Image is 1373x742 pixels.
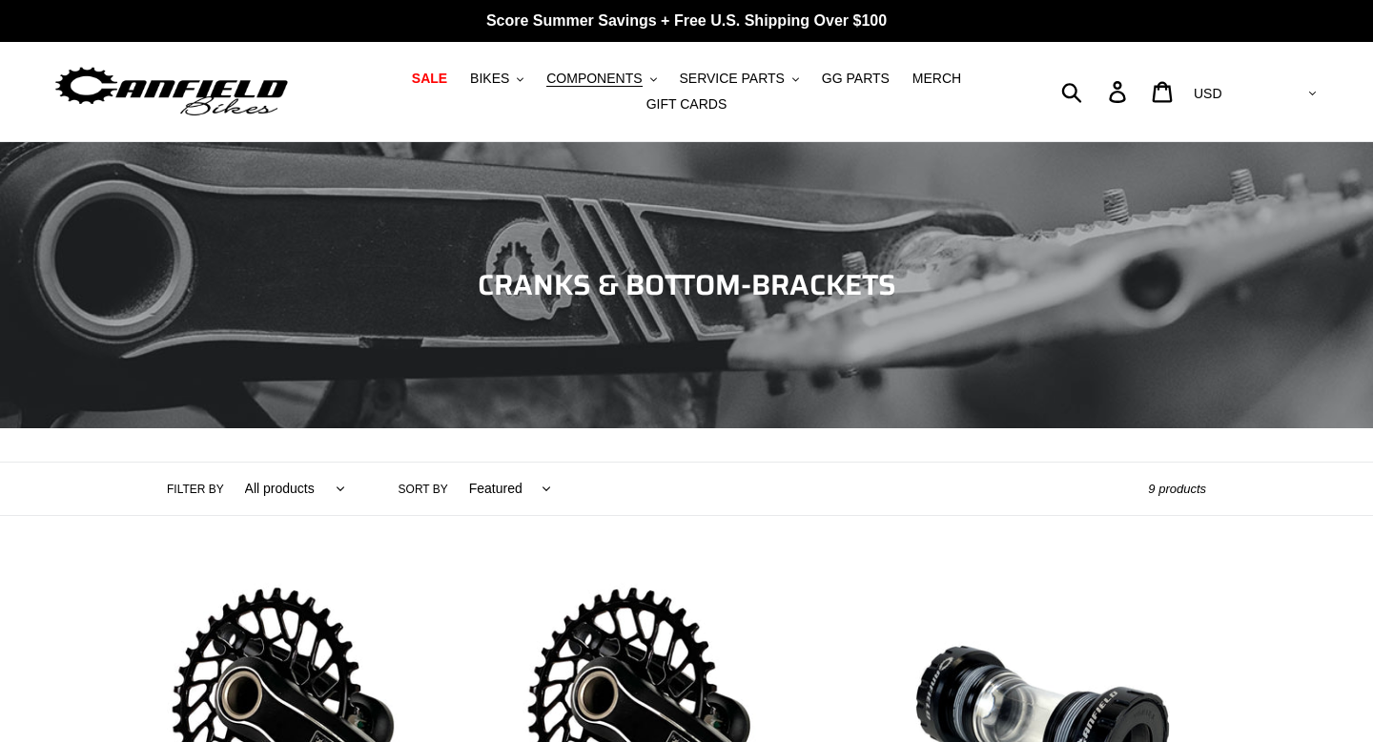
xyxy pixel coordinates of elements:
[637,92,737,117] a: GIFT CARDS
[470,71,509,87] span: BIKES
[478,262,896,307] span: CRANKS & BOTTOM-BRACKETS
[546,71,642,87] span: COMPONENTS
[669,66,808,92] button: SERVICE PARTS
[903,66,971,92] a: MERCH
[822,71,890,87] span: GG PARTS
[399,481,448,498] label: Sort by
[402,66,457,92] a: SALE
[52,62,291,122] img: Canfield Bikes
[537,66,666,92] button: COMPONENTS
[1148,482,1206,496] span: 9 products
[812,66,899,92] a: GG PARTS
[461,66,533,92] button: BIKES
[167,481,224,498] label: Filter by
[646,96,727,113] span: GIFT CARDS
[679,71,784,87] span: SERVICE PARTS
[1072,71,1120,113] input: Search
[912,71,961,87] span: MERCH
[412,71,447,87] span: SALE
